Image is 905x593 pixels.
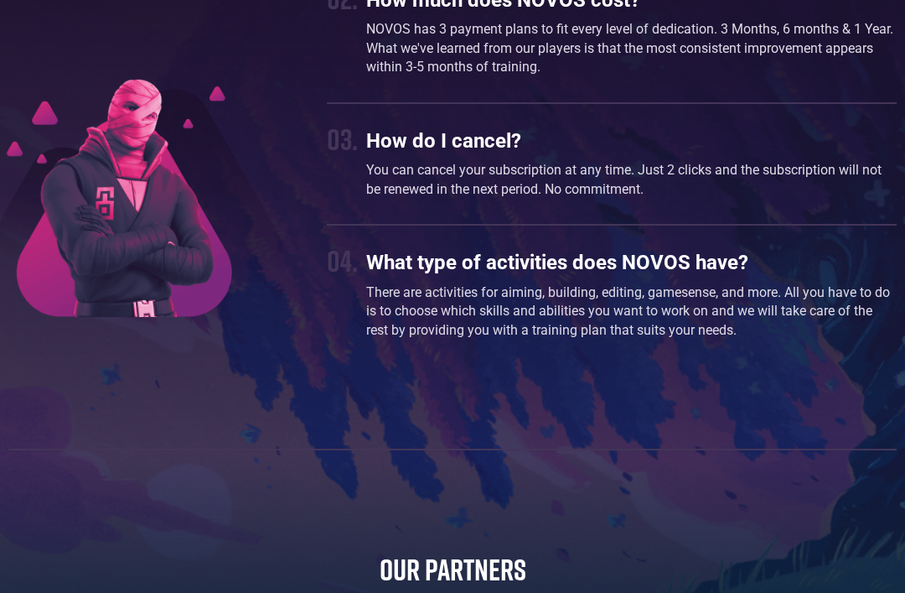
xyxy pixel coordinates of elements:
div: 03. [327,122,358,158]
h3: What type of activities does NOVOS have? [366,252,897,276]
h3: How do I cancel? [366,130,897,154]
p: There are activities for aiming, building, editing, gamesense, and more. All you have to do is to... [366,284,897,341]
p: NOVOS has 3 payment plans to fit every level of dedication. 3 Months, 6 months & 1 Year. What we'... [366,21,897,77]
p: You can cancel your subscription at any time. Just 2 clicks and the subscription will not be rene... [366,162,897,200]
div: 04. [327,243,358,279]
h2: Our Partners [8,552,897,588]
